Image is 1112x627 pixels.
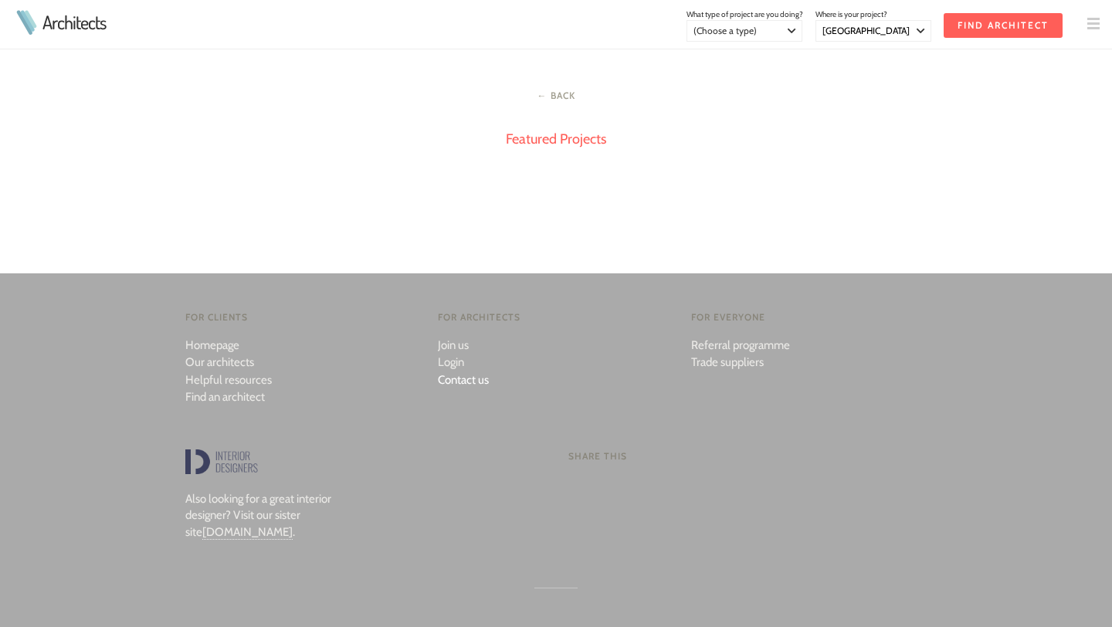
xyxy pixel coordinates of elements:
[438,373,489,387] a: Contact us
[568,509,619,524] iframe: X Post Button
[438,338,469,352] a: Join us
[12,10,40,35] img: Architects
[185,338,239,352] a: Homepage
[506,130,606,147] a: Featured Projects
[185,491,364,541] p: Also looking for a great interior designer? Visit our sister site .
[815,9,887,19] span: Where is your project?
[691,355,764,369] a: Trade suppliers
[691,338,790,352] a: Referral programme
[185,310,413,324] h4: For Clients
[438,355,464,369] a: Login
[185,355,254,369] a: Our architects
[568,449,927,463] h4: Share This
[687,9,803,19] span: What type of project are you doing?
[691,310,919,324] h4: For everyone
[185,390,265,404] a: Find an architect
[202,525,293,540] a: [DOMAIN_NAME]
[944,13,1063,38] input: Find Architect
[185,373,272,387] a: Helpful resources
[42,13,106,32] a: Architects
[537,90,575,101] a: ← Back
[438,310,666,324] h4: For Architects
